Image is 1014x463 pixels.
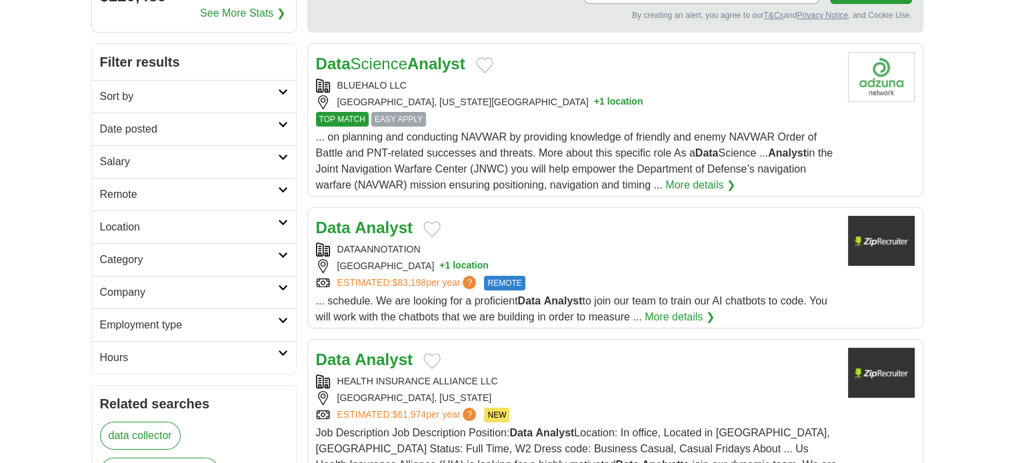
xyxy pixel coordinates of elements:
[316,350,351,368] strong: Data
[319,9,912,21] div: By creating an alert, you agree to our and , and Cookie Use.
[392,277,426,288] span: $83,198
[92,178,296,211] a: Remote
[407,55,465,73] strong: Analyst
[763,11,783,20] a: T&Cs
[92,80,296,113] a: Sort by
[316,55,465,73] a: DataScienceAnalyst
[316,112,369,127] span: TOP MATCH
[92,113,296,145] a: Date posted
[92,44,296,80] h2: Filter results
[768,147,807,159] strong: Analyst
[100,350,278,366] h2: Hours
[316,219,351,236] strong: Data
[92,308,296,341] a: Employment type
[92,145,296,178] a: Salary
[594,95,643,109] button: +1 location
[423,353,441,369] button: Add to favorite jobs
[423,221,441,237] button: Add to favorite jobs
[371,112,426,127] span: EASY APPLY
[316,95,837,109] div: [GEOGRAPHIC_DATA], [US_STATE][GEOGRAPHIC_DATA]
[695,147,719,159] strong: Data
[200,5,285,21] a: See More Stats ❯
[316,374,837,388] div: HEALTH INSURANCE ALLIANCE LLC
[509,427,533,438] strong: Data
[100,121,278,137] h2: Date posted
[100,284,278,300] h2: Company
[797,11,848,20] a: Privacy Notice
[100,394,288,414] h2: Related searches
[316,131,833,191] span: ... on planning and conducting NAVWAR by providing knowledge of friendly and enemy NAVWAR Order o...
[92,211,296,243] a: Location
[484,276,525,290] span: REMOTE
[100,317,278,333] h2: Employment type
[355,350,413,368] strong: Analyst
[100,154,278,170] h2: Salary
[645,309,715,325] a: More details ❯
[316,259,837,273] div: [GEOGRAPHIC_DATA]
[92,341,296,374] a: Hours
[463,276,476,289] span: ?
[316,295,827,322] span: ... schedule. We are looking for a proficient to join our team to train our AI chatbots to code. ...
[439,259,489,273] button: +1 location
[92,243,296,276] a: Category
[535,427,574,438] strong: Analyst
[100,422,181,450] a: data collector
[337,408,479,422] a: ESTIMATED:$61,974per year?
[594,95,599,109] span: +
[316,242,837,256] div: DATAANNOTATION
[544,295,583,306] strong: Analyst
[316,219,413,236] a: Data Analyst
[100,89,278,105] h2: Sort by
[392,409,426,420] span: $61,974
[484,408,509,422] span: NEW
[476,57,493,73] button: Add to favorite jobs
[316,391,837,405] div: [GEOGRAPHIC_DATA], [US_STATE]
[848,348,915,398] img: Company logo
[92,276,296,308] a: Company
[337,276,479,290] a: ESTIMATED:$83,198per year?
[100,252,278,268] h2: Category
[355,219,413,236] strong: Analyst
[665,177,735,193] a: More details ❯
[100,219,278,235] h2: Location
[848,52,915,102] img: Company logo
[316,79,837,93] div: BLUEHALO LLC
[100,187,278,203] h2: Remote
[463,408,476,421] span: ?
[316,350,413,368] a: Data Analyst
[517,295,541,306] strong: Data
[439,259,445,273] span: +
[316,55,351,73] strong: Data
[848,216,915,266] img: Company logo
